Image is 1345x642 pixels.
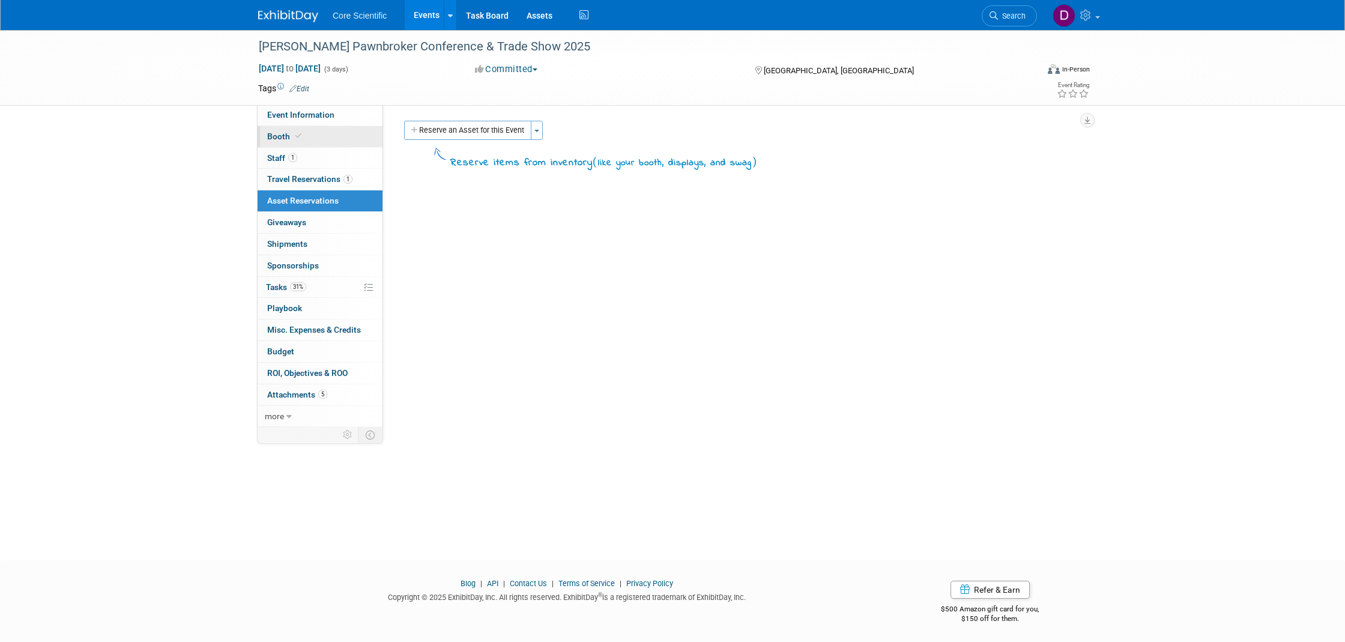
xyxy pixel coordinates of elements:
[267,217,306,227] span: Giveaways
[267,132,304,141] span: Booth
[284,64,295,73] span: to
[258,190,382,211] a: Asset Reservations
[487,579,498,588] a: API
[258,363,382,384] a: ROI, Objectives & ROO
[1048,64,1060,74] img: Format-Inperson.png
[593,156,598,168] span: (
[258,169,382,190] a: Travel Reservations1
[951,581,1030,599] a: Refer & Earn
[258,82,309,94] td: Tags
[267,153,297,163] span: Staff
[477,579,485,588] span: |
[295,133,301,139] i: Booth reservation complete
[358,427,383,443] td: Toggle Event Tabs
[318,390,327,399] span: 5
[258,234,382,255] a: Shipments
[461,579,476,588] a: Blog
[1057,82,1089,88] div: Event Rating
[267,261,319,270] span: Sponsorships
[267,303,302,313] span: Playbook
[258,104,382,126] a: Event Information
[510,579,547,588] a: Contact Us
[258,255,382,276] a: Sponsorships
[258,277,382,298] a: Tasks31%
[450,154,757,171] div: Reserve items from inventory
[893,596,1087,624] div: $500 Amazon gift card for you,
[764,66,914,75] span: [GEOGRAPHIC_DATA], [GEOGRAPHIC_DATA]
[258,10,318,22] img: ExhibitDay
[617,579,624,588] span: |
[598,156,752,169] span: like your booth, displays, and swag
[258,341,382,362] a: Budget
[343,175,352,184] span: 1
[290,282,306,291] span: 31%
[267,368,348,378] span: ROI, Objectives & ROO
[323,65,348,73] span: (3 days)
[966,62,1090,80] div: Event Format
[267,347,294,356] span: Budget
[267,390,327,399] span: Attachments
[471,63,542,76] button: Committed
[258,63,321,74] span: [DATE] [DATE]
[258,148,382,169] a: Staff1
[258,212,382,233] a: Giveaways
[258,589,875,603] div: Copyright © 2025 ExhibitDay, Inc. All rights reserved. ExhibitDay is a registered trademark of Ex...
[333,11,387,20] span: Core Scientific
[337,427,358,443] td: Personalize Event Tab Strip
[982,5,1037,26] a: Search
[752,156,757,168] span: )
[258,384,382,405] a: Attachments5
[500,579,508,588] span: |
[288,153,297,162] span: 1
[267,196,339,205] span: Asset Reservations
[558,579,615,588] a: Terms of Service
[258,406,382,427] a: more
[549,579,557,588] span: |
[598,592,602,598] sup: ®
[893,614,1087,624] div: $150 off for them.
[258,298,382,319] a: Playbook
[626,579,673,588] a: Privacy Policy
[266,282,306,292] span: Tasks
[258,319,382,341] a: Misc. Expenses & Credits
[289,85,309,93] a: Edit
[258,126,382,147] a: Booth
[1053,4,1075,27] img: Dan Boro
[998,11,1026,20] span: Search
[265,411,284,421] span: more
[267,325,361,335] span: Misc. Expenses & Credits
[267,239,307,249] span: Shipments
[1062,65,1090,74] div: In-Person
[267,110,334,120] span: Event Information
[267,174,352,184] span: Travel Reservations
[255,36,1019,58] div: [PERSON_NAME] Pawnbroker Conference & Trade Show 2025
[404,121,531,140] button: Reserve an Asset for this Event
